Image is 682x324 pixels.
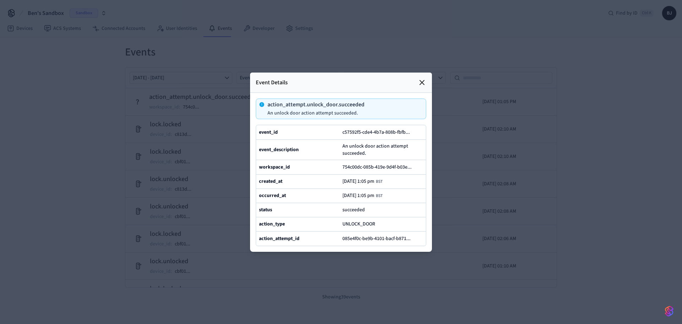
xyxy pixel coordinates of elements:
b: occurred_at [259,192,286,199]
span: BST [376,179,383,185]
b: action_attempt_id [259,235,299,242]
p: action_attempt.unlock_door.succeeded [267,102,364,107]
b: status [259,206,272,213]
b: created_at [259,178,282,185]
b: event_description [259,146,299,153]
button: 085e4f0c-be9b-4101-bacf-b871... [341,234,418,243]
span: succeeded [342,206,365,213]
div: Europe/London [342,193,383,199]
span: [DATE] 1:05 pm [342,193,374,198]
b: workspace_id [259,164,290,171]
span: BST [376,193,383,199]
span: An unlock door action attempt succeeded. [342,143,423,157]
img: SeamLogoGradient.69752ec5.svg [665,306,673,317]
p: Event Details [256,78,288,87]
span: UNLOCK_DOOR [342,221,375,228]
span: [DATE] 1:05 pm [342,179,374,184]
b: event_id [259,129,278,136]
p: An unlock door action attempt succeeded. [267,110,364,116]
div: Europe/London [342,179,383,185]
b: action_type [259,221,285,228]
button: c57592f5-cde4-4b7a-808b-fbfb... [341,128,417,137]
button: 754c00dc-085b-419e-9d4f-b03e... [341,163,419,171]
